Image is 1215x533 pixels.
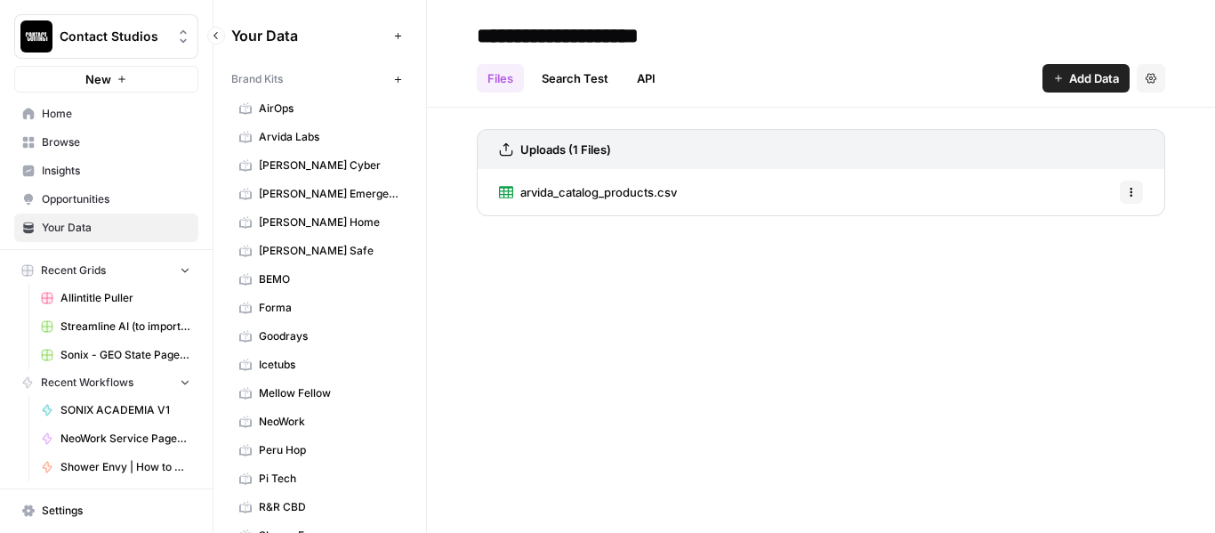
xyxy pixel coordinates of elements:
a: NeoWork [231,408,408,436]
span: BEMO [259,271,400,287]
a: Pi Tech [231,464,408,493]
a: Shower Envy | How to Wash [Variable] Hair [33,453,198,481]
span: Contact Studios [60,28,167,45]
span: Recent Grids [41,262,106,279]
span: Icetubs [259,357,400,373]
span: Browse [42,134,190,150]
a: Arvida Labs [231,123,408,151]
span: Your Data [231,25,387,46]
span: SONIX ACADEMIA V1 [60,402,190,418]
a: Uploads (1 Files) [499,130,611,169]
a: Allintitle Puller [33,284,198,312]
a: API [626,64,666,93]
span: Forma [259,300,400,316]
a: BEMO [231,265,408,294]
span: Arvida Labs [259,129,400,145]
span: NeoWork [259,414,400,430]
span: Home [42,106,190,122]
button: Add Data [1042,64,1130,93]
a: Icetubs [231,351,408,379]
a: arvida_catalog_products.csv [499,169,677,215]
span: Insights [42,163,190,179]
span: Settings [42,503,190,519]
span: Opportunities [42,191,190,207]
span: Mellow Fellow [259,385,400,401]
span: Peru Hop [259,442,400,458]
a: R&R CBD [231,493,408,521]
a: Files [477,64,524,93]
h3: Uploads (1 Files) [520,141,611,158]
span: Recent Workflows [41,375,133,391]
span: [PERSON_NAME] Cyber [259,157,400,174]
a: Opportunities [14,185,198,214]
span: Shower Envy | How to Wash [Variable] Hair [60,459,190,475]
span: R&R CBD [259,499,400,515]
a: SONIX ACADEMIA V1 [33,396,198,424]
span: Brand Kits [231,71,283,87]
span: Allintitle Puller [60,290,190,306]
span: Streamline AI (to import) - Streamline AI Import.csv [60,319,190,335]
span: New [85,70,111,88]
button: New [14,66,198,93]
a: [PERSON_NAME] Cyber [231,151,408,180]
a: Your Data [14,214,198,242]
button: Recent Workflows [14,369,198,396]
a: AirOps [231,94,408,123]
a: Goodrays [231,322,408,351]
a: Streamline AI (to import) - Streamline AI Import.csv [33,312,198,341]
span: [PERSON_NAME] Safe [259,243,400,259]
a: Peru Hop [231,436,408,464]
a: Search Test [531,64,619,93]
a: Home [14,100,198,128]
button: Recent Grids [14,257,198,284]
span: Pi Tech [259,471,400,487]
span: Goodrays [259,328,400,344]
span: Add Data [1069,69,1119,87]
a: Settings [14,497,198,525]
a: [PERSON_NAME] Emergency [231,180,408,208]
span: Your Data [42,220,190,236]
a: [PERSON_NAME] Safe [231,237,408,265]
span: [PERSON_NAME] Emergency [259,186,400,202]
a: Forma [231,294,408,322]
a: NeoWork Service Pages v1 [33,424,198,453]
a: Sonix - GEO State Pages Grid [33,341,198,369]
span: AirOps [259,101,400,117]
span: NeoWork Service Pages v1 [60,431,190,447]
button: Workspace: Contact Studios [14,14,198,59]
span: Sonix - GEO State Pages Grid [60,347,190,363]
a: [PERSON_NAME] Home [231,208,408,237]
span: arvida_catalog_products.csv [520,183,677,201]
img: Contact Studios Logo [20,20,52,52]
a: Browse [14,128,198,157]
a: Mellow Fellow [231,379,408,408]
a: Insights [14,157,198,185]
span: [PERSON_NAME] Home [259,214,400,230]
